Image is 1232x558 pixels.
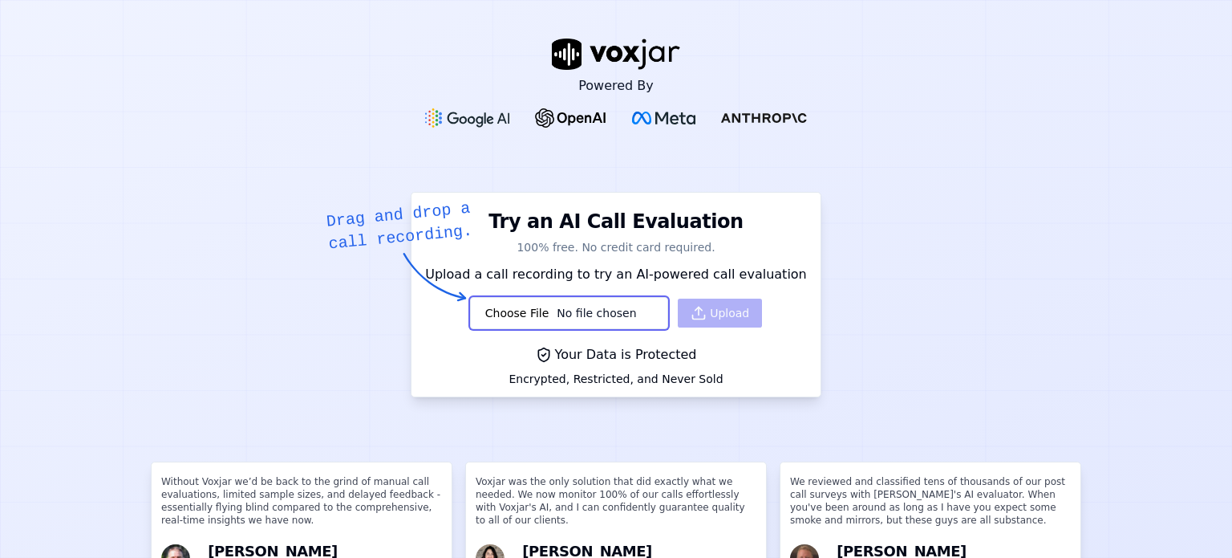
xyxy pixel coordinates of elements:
[425,108,510,128] img: Google gemini Logo
[421,265,811,284] p: Upload a call recording to try an AI-powered call evaluation
[632,112,695,124] img: Meta Logo
[535,108,606,128] img: OpenAI Logo
[578,76,654,96] p: Powered By
[469,295,668,332] input: Upload a call recording
[476,475,756,540] p: Voxjar was the only solution that did exactly what we needed. We now monitor 100% of our calls ef...
[552,39,680,70] img: voxjar logo
[790,475,1071,540] p: We reviewed and classified tens of thousands of our post call surveys with [PERSON_NAME]'s AI eva...
[161,475,442,540] p: Without Voxjar we’d be back to the grind of manual call evaluations, limited sample sizes, and de...
[421,239,811,255] p: 100% free. No credit card required.
[488,209,743,234] h1: Try an AI Call Evaluation
[509,345,723,365] div: Your Data is Protected
[509,371,723,387] div: Encrypted, Restricted, and Never Sold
